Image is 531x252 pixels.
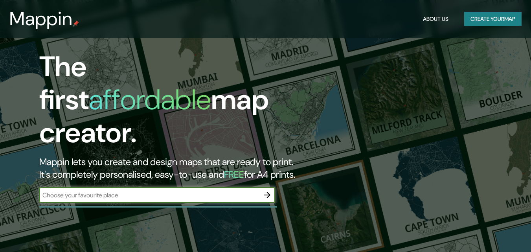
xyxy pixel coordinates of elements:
h2: Mappin lets you create and design maps that are ready to print. It's completely personalised, eas... [39,156,305,181]
img: mappin-pin [73,20,79,27]
h5: FREE [224,168,244,180]
button: Create yourmap [464,12,522,26]
input: Choose your favourite place [39,191,259,200]
h1: affordable [89,81,211,118]
h3: Mappin [9,8,73,30]
h1: The first map creator. [39,50,305,156]
button: About Us [420,12,452,26]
